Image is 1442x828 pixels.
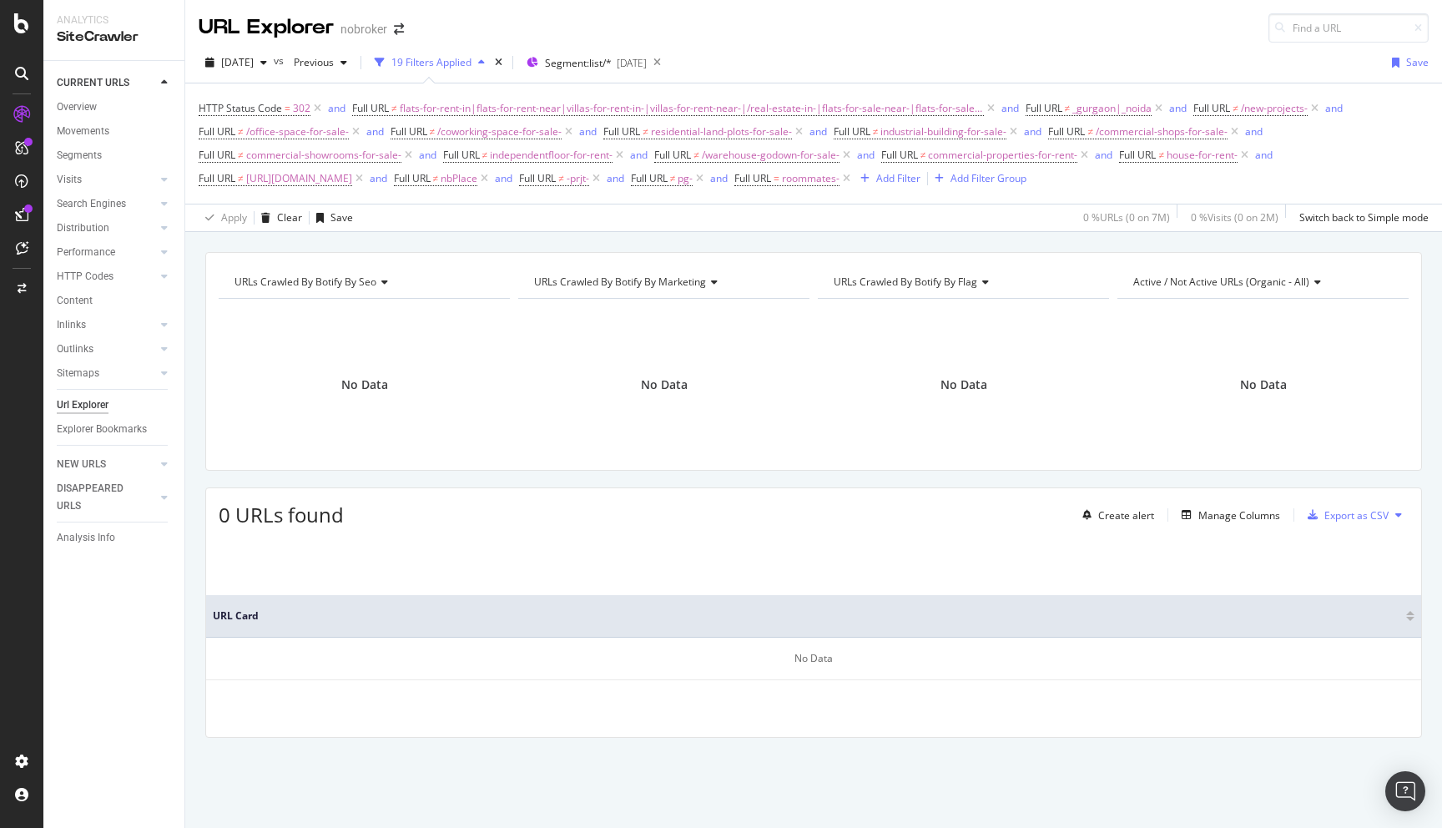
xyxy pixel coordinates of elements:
span: 0 URLs found [219,501,344,528]
span: ≠ [238,124,244,139]
div: and [1169,101,1187,115]
span: nbPlace [441,167,477,190]
span: HTTP Status Code [199,101,282,115]
span: = [774,171,779,185]
span: No Data [940,376,987,393]
span: /commercial-shops-for-sale- [1096,120,1228,144]
a: Content [57,292,173,310]
div: Visits [57,171,82,189]
div: Search Engines [57,195,126,213]
span: ≠ [873,124,879,139]
div: Export as CSV [1324,508,1389,523]
button: and [1095,147,1112,163]
div: Distribution [57,220,109,237]
button: and [1325,100,1343,116]
span: Full URL [352,101,389,115]
a: Distribution [57,220,156,237]
div: and [1001,101,1019,115]
div: [DATE] [617,56,647,70]
div: Add Filter Group [950,171,1026,185]
div: No Data [206,638,1421,680]
span: Full URL [1119,148,1156,162]
button: Manage Columns [1175,505,1280,525]
span: URLs Crawled By Botify By seo [234,275,376,289]
div: nobroker [340,21,387,38]
span: Full URL [199,148,235,162]
a: Performance [57,244,156,261]
span: ≠ [920,148,926,162]
div: and [607,171,624,185]
div: URL Explorer [199,13,334,42]
div: and [1245,124,1263,139]
div: CURRENT URLS [57,74,129,92]
span: Previous [287,55,334,69]
button: Segment:list/*[DATE] [520,49,647,76]
div: Clear [277,210,302,225]
span: ≠ [643,124,648,139]
button: and [366,124,384,139]
h4: URLs Crawled By Botify By marketing [531,269,794,295]
span: /office-space-for-sale- [246,120,349,144]
span: Full URL [1048,124,1085,139]
div: Save [330,210,353,225]
div: Apply [221,210,247,225]
button: Clear [255,204,302,231]
a: Movements [57,123,173,140]
span: ≠ [1065,101,1071,115]
button: and [495,170,512,186]
div: times [492,54,506,71]
div: Performance [57,244,115,261]
span: Full URL [1026,101,1062,115]
div: Inlinks [57,316,86,334]
button: and [1001,100,1019,116]
span: No Data [641,376,688,393]
h4: Active / Not Active URLs [1130,269,1394,295]
a: Analysis Info [57,529,173,547]
div: Create alert [1098,508,1154,523]
button: Apply [199,204,247,231]
div: 0 % URLs ( 0 on 7M ) [1083,210,1170,225]
div: NEW URLS [57,456,106,473]
span: ≠ [391,101,397,115]
button: and [1169,100,1187,116]
button: and [328,100,345,116]
span: Segment: list/* [545,56,612,70]
div: Save [1406,55,1429,69]
div: Overview [57,98,97,116]
span: Active / Not Active URLs (organic - all) [1133,275,1309,289]
span: Full URL [199,171,235,185]
input: Find a URL [1268,13,1429,43]
div: SiteCrawler [57,28,171,47]
span: Full URL [603,124,640,139]
a: Overview [57,98,173,116]
div: Outlinks [57,341,93,358]
button: Previous [287,49,354,76]
div: Content [57,292,93,310]
div: Analysis Info [57,529,115,547]
span: ≠ [1087,124,1093,139]
a: NEW URLS [57,456,156,473]
div: Add Filter [876,171,920,185]
button: and [710,170,728,186]
div: Explorer Bookmarks [57,421,147,438]
button: and [579,124,597,139]
span: ≠ [670,171,676,185]
button: 19 Filters Applied [368,49,492,76]
span: house-for-rent- [1167,144,1238,167]
div: and [1095,148,1112,162]
span: [URL][DOMAIN_NAME] [246,167,352,190]
a: Sitemaps [57,365,156,382]
button: Export as CSV [1301,502,1389,528]
button: and [1024,124,1041,139]
div: Analytics [57,13,171,28]
div: and [1255,148,1273,162]
span: No Data [341,376,388,393]
span: ≠ [558,171,564,185]
span: ≠ [238,148,244,162]
span: ≠ [238,171,244,185]
button: [DATE] [199,49,274,76]
button: Create alert [1076,502,1154,528]
div: 0 % Visits ( 0 on 2M ) [1191,210,1278,225]
a: Visits [57,171,156,189]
